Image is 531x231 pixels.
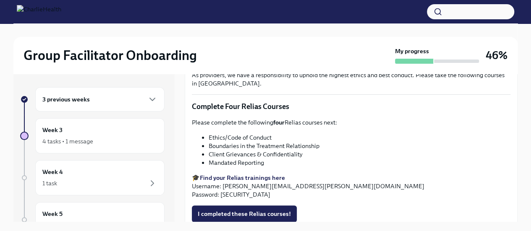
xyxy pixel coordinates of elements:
li: Boundaries in the Treatment Relationship [209,142,510,150]
p: Please complete the following Relias courses next: [192,118,510,127]
h6: Week 4 [42,167,63,176]
div: 1 task [42,221,57,229]
h2: Group Facilitator Onboarding [24,47,197,64]
div: 4 tasks • 1 message [42,137,93,145]
a: Week 41 task [20,160,165,195]
div: 1 task [42,179,57,187]
p: As providers, we have a responsibility to uphold the highest ethics and best conduct. Please take... [192,71,510,88]
img: CharlieHealth [17,5,61,18]
a: Week 34 tasks • 1 message [20,118,165,153]
h6: 3 previous weeks [42,95,90,104]
p: Complete Four Relias Courses [192,101,510,112]
li: Ethics/Code of Conduct [209,133,510,142]
p: 🎓 Username: [PERSON_NAME][EMAIL_ADDRESS][PERSON_NAME][DOMAIN_NAME] Password: [SECURITY_DATA] [192,174,510,199]
h6: Week 3 [42,125,63,135]
a: Find your Relias trainings here [200,174,285,182]
span: I completed these Relias courses! [198,210,291,218]
div: 3 previous weeks [35,87,165,112]
h3: 46% [486,48,507,63]
li: Mandated Reporting [209,158,510,167]
li: Client Grievances & Confidentiality [209,150,510,158]
strong: My progress [395,47,429,55]
h6: Week 5 [42,209,63,218]
button: I completed these Relias courses! [192,205,297,222]
strong: four [273,119,285,126]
